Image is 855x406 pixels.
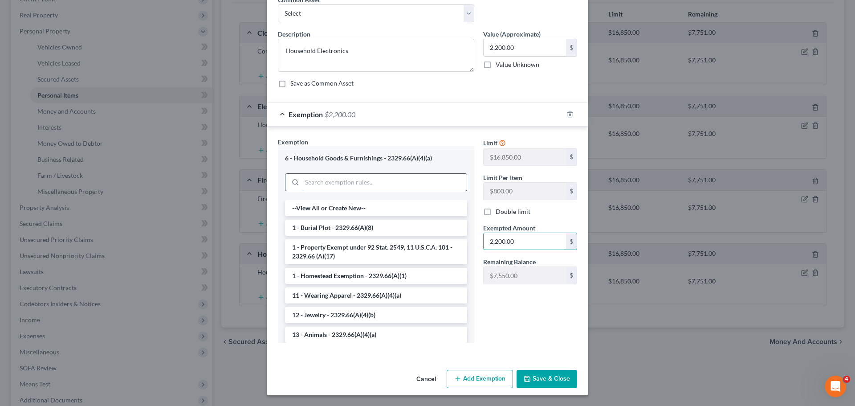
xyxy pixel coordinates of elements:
[566,233,577,250] div: $
[566,148,577,165] div: $
[483,224,535,232] span: Exempted Amount
[566,39,577,56] div: $
[484,39,566,56] input: 0.00
[566,183,577,200] div: $
[483,29,541,39] label: Value (Approximate)
[484,183,566,200] input: --
[843,376,850,383] span: 4
[302,174,467,191] input: Search exemption rules...
[285,307,467,323] li: 12 - Jewelry - 2329.66(A)(4)(b)
[483,139,497,147] span: Limit
[566,267,577,284] div: $
[447,370,513,389] button: Add Exemption
[484,233,566,250] input: 0.00
[325,110,355,119] span: $2,200.00
[285,239,467,264] li: 1 - Property Exempt under 92 Stat. 2549, 11 U.S.C.A. 101 - 2329.66 (A)(17)
[409,371,443,389] button: Cancel
[484,148,566,165] input: --
[289,110,323,119] span: Exemption
[483,173,522,182] label: Limit Per Item
[278,138,308,146] span: Exemption
[496,207,530,216] label: Double limit
[483,257,536,267] label: Remaining Balance
[825,376,846,397] iframe: Intercom live chat
[285,327,467,343] li: 13 - Animals - 2329.66(A)(4)(a)
[484,267,566,284] input: --
[285,154,467,163] div: 6 - Household Goods & Furnishings - 2329.66(A)(4)(a)
[496,60,539,69] label: Value Unknown
[285,200,467,216] li: --View All or Create New--
[285,287,467,303] li: 11 - Wearing Apparel - 2329.66(A)(4)(a)
[285,220,467,236] li: 1 - Burial Plot - 2329.66(A)(8)
[278,30,310,38] span: Description
[285,268,467,284] li: 1 - Homestead Exemption - 2329.66(A)(1)
[517,370,577,389] button: Save & Close
[290,79,354,88] label: Save as Common Asset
